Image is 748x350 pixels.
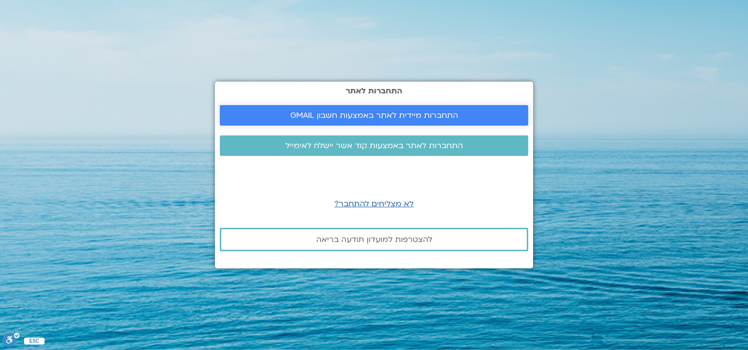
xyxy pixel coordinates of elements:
[334,198,414,209] a: לא מצליחים להתחבר?
[220,135,528,156] a: התחברות לאתר באמצעות קוד אשר יישלח לאימייל
[220,105,528,126] a: התחברות מיידית לאתר באמצעות חשבון GMAIL
[290,111,458,120] span: התחברות מיידית לאתר באמצעות חשבון GMAIL
[220,228,528,251] a: להצטרפות למועדון תודעה בריאה
[220,87,528,95] h2: התחברות לאתר
[285,141,463,150] span: התחברות לאתר באמצעות קוד אשר יישלח לאימייל
[316,235,432,244] span: להצטרפות למועדון תודעה בריאה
